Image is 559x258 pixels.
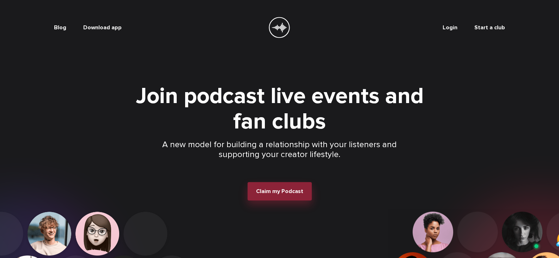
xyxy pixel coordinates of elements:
[83,24,122,31] button: Download app
[256,188,303,195] span: Claim my Podcast
[54,24,66,31] a: Blog
[443,24,457,31] a: Login
[122,83,438,134] h1: Join podcast live events and fan clubs
[474,24,505,31] a: Start a club
[248,182,312,200] button: Claim my Podcast
[161,140,398,160] p: A new model for building a relationship with your listeners and supporting your creator lifestyle.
